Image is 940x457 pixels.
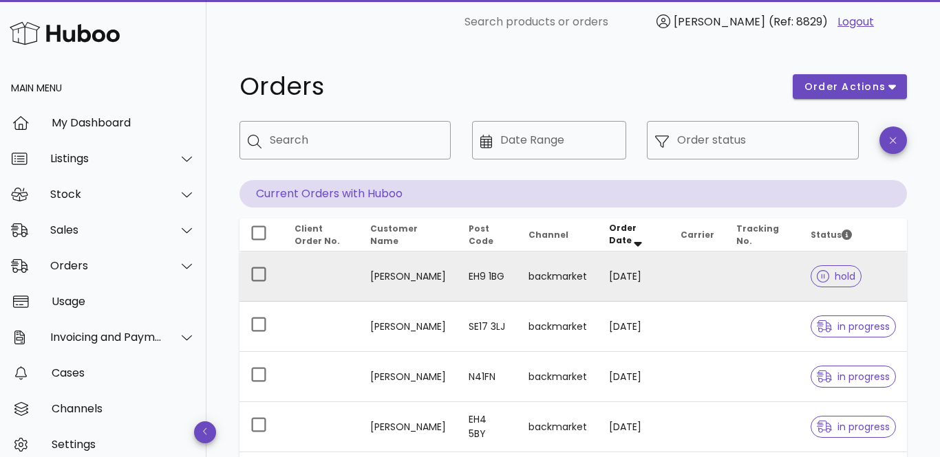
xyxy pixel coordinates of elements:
div: Channels [52,402,195,415]
span: Carrier [681,229,714,241]
span: in progress [817,372,890,381]
td: backmarket [517,352,598,402]
th: Tracking No. [725,219,800,252]
td: N41FN [458,352,517,402]
td: [DATE] [598,302,670,352]
th: Client Order No. [284,219,359,252]
span: [PERSON_NAME] [674,14,765,30]
td: backmarket [517,402,598,452]
span: Tracking No. [736,223,779,247]
td: [PERSON_NAME] [359,352,458,402]
td: [DATE] [598,252,670,302]
td: [PERSON_NAME] [359,252,458,302]
td: EH4 5BY [458,402,517,452]
a: Logout [837,14,874,30]
div: Cases [52,366,195,379]
th: Order Date: Sorted descending. Activate to remove sorting. [598,219,670,252]
th: Post Code [458,219,517,252]
span: Channel [528,229,568,241]
th: Status [800,219,907,252]
td: [PERSON_NAME] [359,302,458,352]
span: hold [817,271,855,281]
div: Orders [50,259,162,272]
span: Post Code [469,223,493,247]
span: order actions [804,80,886,94]
span: in progress [817,422,890,432]
td: EH9 1BG [458,252,517,302]
img: Huboo Logo [10,19,120,48]
td: SE17 3LJ [458,302,517,352]
span: Order Date [609,222,637,246]
div: Usage [52,295,195,308]
span: Customer Name [370,223,418,247]
div: Settings [52,438,195,451]
div: My Dashboard [52,116,195,129]
span: Client Order No. [295,223,340,247]
th: Customer Name [359,219,458,252]
div: Stock [50,188,162,201]
td: [PERSON_NAME] [359,402,458,452]
td: backmarket [517,252,598,302]
p: Current Orders with Huboo [239,180,907,208]
div: Sales [50,223,162,236]
button: order actions [793,74,907,99]
span: (Ref: 8829) [769,14,828,30]
div: Invoicing and Payments [50,331,162,344]
td: [DATE] [598,402,670,452]
div: Listings [50,152,162,165]
th: Carrier [670,219,725,252]
span: in progress [817,322,890,331]
span: Status [811,229,852,241]
td: [DATE] [598,352,670,402]
td: backmarket [517,302,598,352]
h1: Orders [239,74,776,99]
th: Channel [517,219,598,252]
